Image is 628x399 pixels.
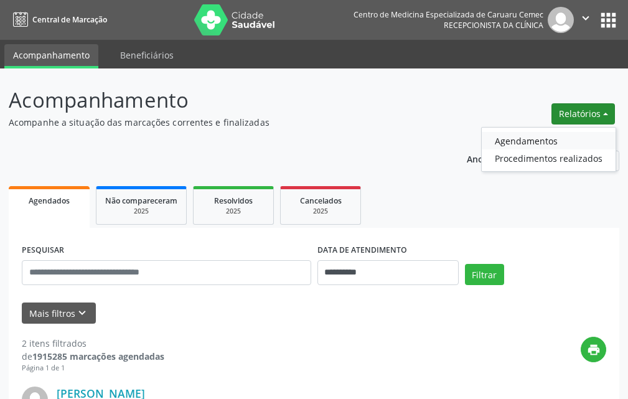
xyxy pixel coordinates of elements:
[482,149,616,167] a: Procedimentos realizados
[214,195,253,206] span: Resolvidos
[22,303,96,324] button: Mais filtroskeyboard_arrow_down
[22,350,164,363] div: de
[105,195,177,206] span: Não compareceram
[482,132,616,149] a: Agendamentos
[9,9,107,30] a: Central de Marcação
[32,14,107,25] span: Central de Marcação
[467,151,577,166] p: Ano de acompanhamento
[111,44,182,66] a: Beneficiários
[481,127,616,172] ul: Relatórios
[354,9,543,20] div: Centro de Medicina Especializada de Caruaru Cemec
[574,7,598,33] button: 
[29,195,70,206] span: Agendados
[105,207,177,216] div: 2025
[581,337,606,362] button: print
[9,85,436,116] p: Acompanhamento
[300,195,342,206] span: Cancelados
[9,116,436,129] p: Acompanhe a situação das marcações correntes e finalizadas
[587,343,601,357] i: print
[202,207,265,216] div: 2025
[75,306,89,320] i: keyboard_arrow_down
[4,44,98,68] a: Acompanhamento
[598,9,619,31] button: apps
[579,11,593,25] i: 
[22,241,64,260] label: PESQUISAR
[22,337,164,350] div: 2 itens filtrados
[32,350,164,362] strong: 1915285 marcações agendadas
[548,7,574,33] img: img
[551,103,615,124] button: Relatórios
[289,207,352,216] div: 2025
[22,363,164,373] div: Página 1 de 1
[444,20,543,31] span: Recepcionista da clínica
[465,264,504,285] button: Filtrar
[317,241,407,260] label: DATA DE ATENDIMENTO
